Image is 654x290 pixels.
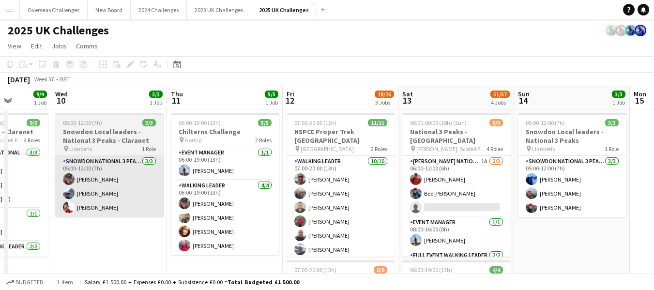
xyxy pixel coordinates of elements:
[52,42,66,50] span: Jobs
[48,40,70,52] a: Jobs
[15,279,44,286] span: Budgeted
[27,40,46,52] a: Edit
[4,40,25,52] a: View
[60,76,70,83] div: BST
[31,42,42,50] span: Edit
[88,0,131,19] button: New Board
[606,25,617,36] app-user-avatar: Andy Baker
[72,40,102,52] a: Comms
[32,76,56,83] span: Week 37
[635,25,646,36] app-user-avatar: Andy Baker
[228,278,299,286] span: Total Budgeted £1 500.00
[187,0,251,19] button: 2023 UK Challenges
[615,25,627,36] app-user-avatar: Andy Baker
[8,75,30,84] div: [DATE]
[131,0,187,19] button: 2024 Challenges
[76,42,98,50] span: Comms
[8,23,109,38] h1: 2025 UK Challenges
[8,42,21,50] span: View
[251,0,317,19] button: 2025 UK Challenges
[20,0,88,19] button: Overseas Challenges
[53,278,76,286] span: 1 item
[5,277,45,288] button: Budgeted
[625,25,637,36] app-user-avatar: Andy Baker
[85,278,299,286] div: Salary £1 500.00 + Expenses £0.00 + Subsistence £0.00 =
